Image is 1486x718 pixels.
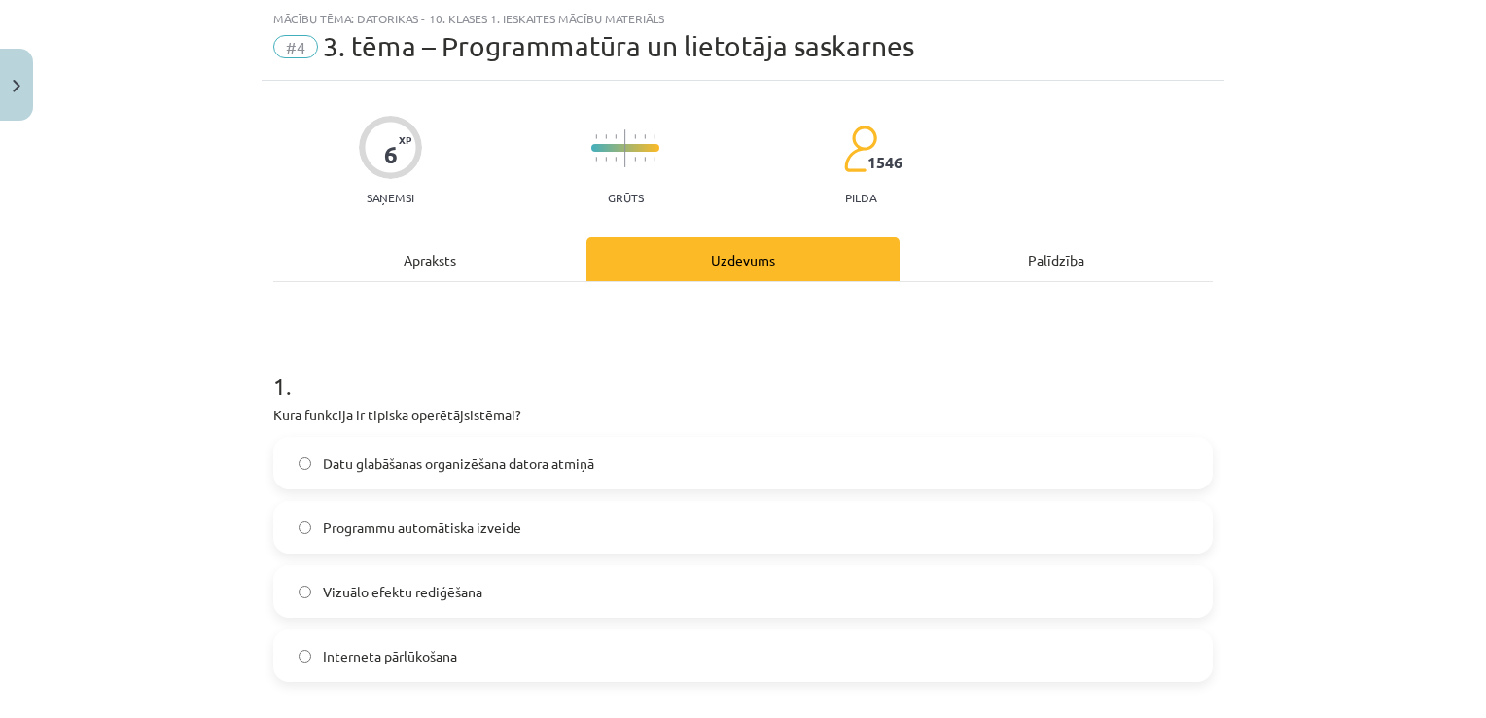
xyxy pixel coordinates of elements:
img: students-c634bb4e5e11cddfef0936a35e636f08e4e9abd3cc4e673bd6f9a4125e45ecb1.svg [843,125,877,173]
img: icon-short-line-57e1e144782c952c97e751825c79c345078a6d821885a25fce030b3d8c18986b.svg [595,134,597,139]
span: Datu glabāšanas organizēšana datora atmiņā [323,453,594,474]
img: icon-short-line-57e1e144782c952c97e751825c79c345078a6d821885a25fce030b3d8c18986b.svg [644,157,646,162]
input: Programmu automātiska izveide [299,521,311,534]
img: icon-short-line-57e1e144782c952c97e751825c79c345078a6d821885a25fce030b3d8c18986b.svg [634,157,636,162]
img: icon-short-line-57e1e144782c952c97e751825c79c345078a6d821885a25fce030b3d8c18986b.svg [605,134,607,139]
h1: 1 . [273,339,1213,399]
span: #4 [273,35,318,58]
img: icon-short-line-57e1e144782c952c97e751825c79c345078a6d821885a25fce030b3d8c18986b.svg [595,157,597,162]
img: icon-short-line-57e1e144782c952c97e751825c79c345078a6d821885a25fce030b3d8c18986b.svg [634,134,636,139]
div: Uzdevums [586,237,900,281]
span: XP [399,134,411,145]
input: Datu glabāšanas organizēšana datora atmiņā [299,457,311,470]
span: 3. tēma – Programmatūra un lietotāja saskarnes [323,30,914,62]
img: icon-short-line-57e1e144782c952c97e751825c79c345078a6d821885a25fce030b3d8c18986b.svg [605,157,607,162]
input: Vizuālo efektu rediģēšana [299,586,311,598]
div: 6 [384,141,398,168]
span: Programmu automātiska izveide [323,518,521,538]
p: Saņemsi [359,191,422,204]
img: icon-long-line-d9ea69661e0d244f92f715978eff75569469978d946b2353a9bb055b3ed8787d.svg [624,129,626,167]
img: icon-short-line-57e1e144782c952c97e751825c79c345078a6d821885a25fce030b3d8c18986b.svg [654,134,655,139]
div: Palīdzība [900,237,1213,281]
img: icon-short-line-57e1e144782c952c97e751825c79c345078a6d821885a25fce030b3d8c18986b.svg [615,134,617,139]
img: icon-short-line-57e1e144782c952c97e751825c79c345078a6d821885a25fce030b3d8c18986b.svg [615,157,617,162]
p: Grūts [608,191,644,204]
div: Mācību tēma: Datorikas - 10. klases 1. ieskaites mācību materiāls [273,12,1213,25]
div: Apraksts [273,237,586,281]
img: icon-short-line-57e1e144782c952c97e751825c79c345078a6d821885a25fce030b3d8c18986b.svg [644,134,646,139]
img: icon-short-line-57e1e144782c952c97e751825c79c345078a6d821885a25fce030b3d8c18986b.svg [654,157,655,162]
img: icon-close-lesson-0947bae3869378f0d4975bcd49f059093ad1ed9edebbc8119c70593378902aed.svg [13,80,20,92]
p: pilda [845,191,876,204]
input: Interneta pārlūkošana [299,650,311,663]
p: Kura funkcija ir tipiska operētājsistēmai? [273,405,1213,425]
span: 1546 [867,154,902,171]
span: Vizuālo efektu rediģēšana [323,582,482,602]
span: Interneta pārlūkošana [323,646,457,666]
